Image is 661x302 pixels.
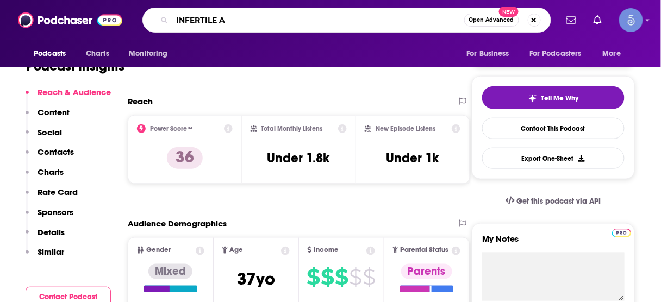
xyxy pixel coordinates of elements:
h3: Under 1.8k [267,150,330,166]
button: Show profile menu [619,8,643,32]
button: open menu [459,43,523,64]
p: Contacts [38,147,74,157]
span: Monitoring [129,46,167,61]
h3: Under 1k [386,150,439,166]
p: Similar [38,247,64,257]
h2: Power Score™ [150,125,192,133]
a: Show notifications dropdown [562,11,581,29]
span: Get this podcast via API [517,197,601,206]
span: For Podcasters [529,46,582,61]
button: open menu [121,43,182,64]
button: Charts [26,167,64,187]
span: Charts [86,46,109,61]
button: open menu [595,43,635,64]
button: Contacts [26,147,74,167]
span: Tell Me Why [541,94,579,103]
h2: Total Monthly Listens [261,125,323,133]
p: 36 [167,147,203,169]
span: New [499,7,519,17]
label: My Notes [482,234,625,253]
span: $ [349,268,361,286]
span: 37 yo [237,268,275,290]
a: Contact This Podcast [482,118,625,139]
span: Age [230,247,244,254]
button: Social [26,127,62,147]
button: tell me why sparkleTell Me Why [482,86,625,109]
button: Similar [26,247,64,267]
span: $ [321,268,334,286]
a: Pro website [612,227,631,237]
h2: New Episode Listens [376,125,435,133]
p: Sponsors [38,207,73,217]
button: Reach & Audience [26,87,111,107]
p: Content [38,107,70,117]
span: Gender [146,247,171,254]
div: Parents [401,264,452,279]
span: Podcasts [34,46,66,61]
input: Search podcasts, credits, & more... [172,11,464,29]
button: Sponsors [26,207,73,227]
p: Reach & Audience [38,87,111,97]
a: Show notifications dropdown [589,11,606,29]
div: Search podcasts, credits, & more... [142,8,551,33]
img: Podchaser Pro [612,229,631,237]
h2: Reach [128,96,153,106]
a: Get this podcast via API [497,188,610,215]
span: $ [307,268,320,286]
div: Mixed [148,264,192,279]
button: Export One-Sheet [482,148,625,169]
button: Details [26,227,65,247]
img: User Profile [619,8,643,32]
p: Charts [38,167,64,177]
span: $ [363,268,375,286]
span: Open Advanced [469,17,514,23]
p: Details [38,227,65,237]
button: open menu [522,43,597,64]
span: Parental Status [400,247,448,254]
button: Rate Card [26,187,78,207]
img: Podchaser - Follow, Share and Rate Podcasts [18,10,122,30]
button: Open AdvancedNew [464,14,519,27]
span: Logged in as Spiral5-G1 [619,8,643,32]
button: open menu [26,43,80,64]
a: Charts [79,43,116,64]
span: Income [314,247,339,254]
span: For Business [466,46,509,61]
h2: Audience Demographics [128,218,227,229]
span: $ [335,268,348,286]
button: Content [26,107,70,127]
p: Rate Card [38,187,78,197]
p: Social [38,127,62,137]
span: More [603,46,621,61]
img: tell me why sparkle [528,94,537,103]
